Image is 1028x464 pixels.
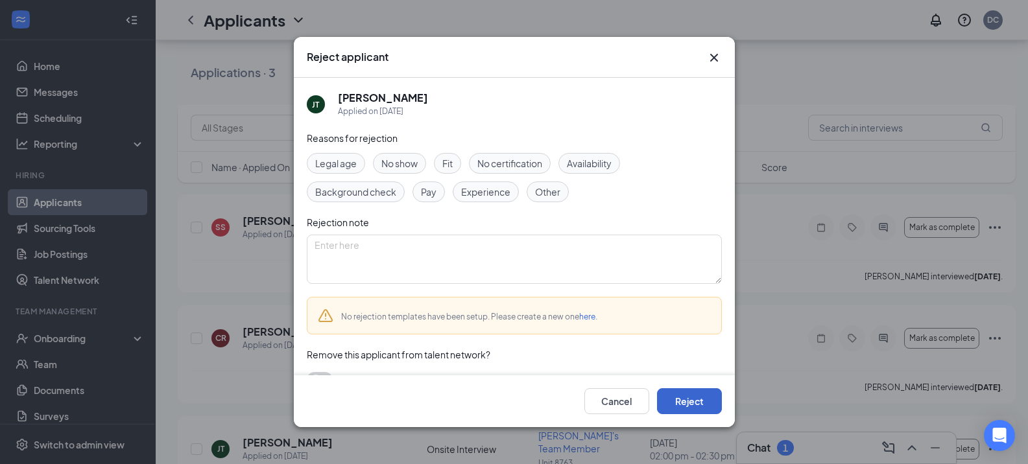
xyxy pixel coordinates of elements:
[706,50,722,65] button: Close
[312,99,319,110] div: JT
[442,156,453,170] span: Fit
[579,312,595,321] a: here
[338,91,428,105] h5: [PERSON_NAME]
[307,132,398,144] span: Reasons for rejection
[307,216,369,228] span: Rejection note
[341,312,597,321] span: No rejection templates have been setup. Please create a new one .
[657,388,722,414] button: Reject
[307,50,388,64] h3: Reject applicant
[315,156,357,170] span: Legal age
[381,156,418,170] span: No show
[706,50,722,65] svg: Cross
[421,185,436,199] span: Pay
[338,105,428,118] div: Applied on [DATE]
[307,349,490,360] span: Remove this applicant from talent network?
[535,185,560,199] span: Other
[984,420,1015,451] div: Open Intercom Messenger
[461,185,510,199] span: Experience
[584,388,649,414] button: Cancel
[477,156,542,170] span: No certification
[318,308,333,323] svg: Warning
[338,372,353,388] span: Yes
[315,185,396,199] span: Background check
[567,156,612,170] span: Availability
